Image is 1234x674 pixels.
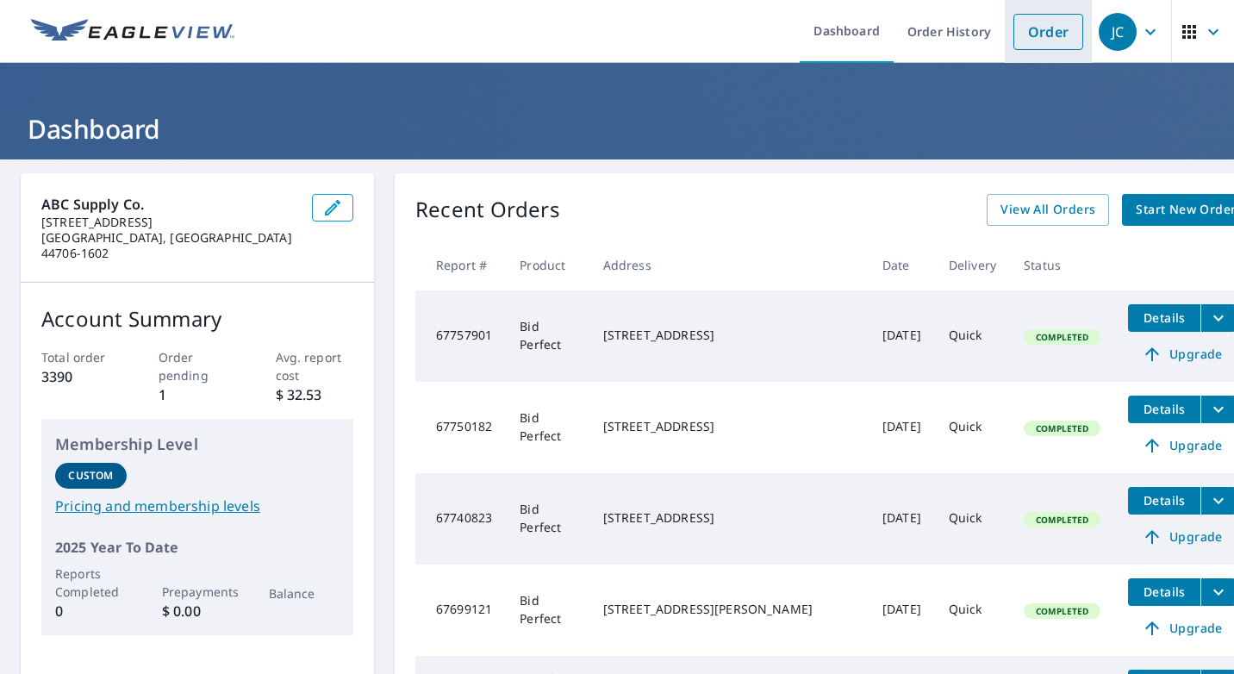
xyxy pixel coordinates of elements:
[31,19,234,45] img: EV Logo
[1000,199,1095,221] span: View All Orders
[506,565,589,656] td: Bid Perfect
[55,601,127,621] p: 0
[1138,435,1225,456] span: Upgrade
[603,418,855,435] div: [STREET_ADDRESS]
[935,240,1010,290] th: Delivery
[589,240,869,290] th: Address
[1138,344,1225,365] span: Upgrade
[41,303,353,334] p: Account Summary
[1138,401,1190,417] span: Details
[41,230,298,261] p: [GEOGRAPHIC_DATA], [GEOGRAPHIC_DATA] 44706-1602
[1025,514,1099,526] span: Completed
[869,565,935,656] td: [DATE]
[162,601,234,621] p: $ 0.00
[21,111,1213,147] h1: Dashboard
[1025,605,1099,617] span: Completed
[55,433,340,456] p: Membership Level
[1128,578,1200,606] button: detailsBtn-67699121
[506,290,589,382] td: Bid Perfect
[415,240,506,290] th: Report #
[1138,584,1190,600] span: Details
[935,290,1010,382] td: Quick
[415,382,506,473] td: 67750182
[1128,304,1200,332] button: detailsBtn-67757901
[869,473,935,565] td: [DATE]
[506,473,589,565] td: Bid Perfect
[415,473,506,565] td: 67740823
[1138,492,1190,509] span: Details
[506,240,589,290] th: Product
[41,194,298,215] p: ABC Supply Co.
[55,565,127,601] p: Reports Completed
[68,468,113,484] p: Custom
[935,382,1010,473] td: Quick
[159,348,237,384] p: Order pending
[1013,14,1083,50] a: Order
[415,565,506,656] td: 67699121
[162,583,234,601] p: Prepayments
[935,473,1010,565] td: Quick
[1010,240,1114,290] th: Status
[41,215,298,230] p: [STREET_ADDRESS]
[1138,309,1190,326] span: Details
[41,348,120,366] p: Total order
[159,384,237,405] p: 1
[276,384,354,405] p: $ 32.53
[55,537,340,558] p: 2025 Year To Date
[269,584,340,602] p: Balance
[1128,396,1200,423] button: detailsBtn-67750182
[415,290,506,382] td: 67757901
[41,366,120,387] p: 3390
[603,327,855,344] div: [STREET_ADDRESS]
[506,382,589,473] td: Bid Perfect
[55,496,340,516] a: Pricing and membership levels
[935,565,1010,656] td: Quick
[603,509,855,527] div: [STREET_ADDRESS]
[1138,527,1225,547] span: Upgrade
[415,194,560,226] p: Recent Orders
[869,240,935,290] th: Date
[869,290,935,382] td: [DATE]
[1138,618,1225,639] span: Upgrade
[1025,422,1099,434] span: Completed
[869,382,935,473] td: [DATE]
[1025,331,1099,343] span: Completed
[1128,487,1200,515] button: detailsBtn-67740823
[987,194,1109,226] a: View All Orders
[1099,13,1137,51] div: JC
[276,348,354,384] p: Avg. report cost
[603,601,855,618] div: [STREET_ADDRESS][PERSON_NAME]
